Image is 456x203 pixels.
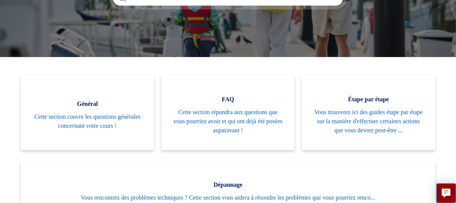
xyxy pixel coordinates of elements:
[32,193,424,202] span: Vous rencontrez des problèmes techniques ? Cette section vous aidera à résoudre les problèmes que...
[302,76,435,150] a: Étape par étape Vous trouverez ici des guides étape par étape sur la manière d'effectuer certaine...
[173,95,283,104] span: FAQ
[32,99,142,108] span: Général
[21,76,154,150] a: Général Cette section couvre les questions générales concernant votre cours !
[32,112,142,130] span: Cette section couvre les questions générales concernant votre cours !
[313,95,424,104] span: Étape par étape
[313,108,424,135] span: Vous trouverez ici des guides étape par étape sur la manière d'effectuer certaines actions que vo...
[32,180,424,189] span: Dépannage
[436,183,456,203] button: Live chat
[173,108,283,135] span: Cette section répondra aux questions que vous pourriez avoir et qui ont déjà été posées auparavant !
[162,76,294,150] a: FAQ Cette section répondra aux questions que vous pourriez avoir et qui ont déjà été posées aupar...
